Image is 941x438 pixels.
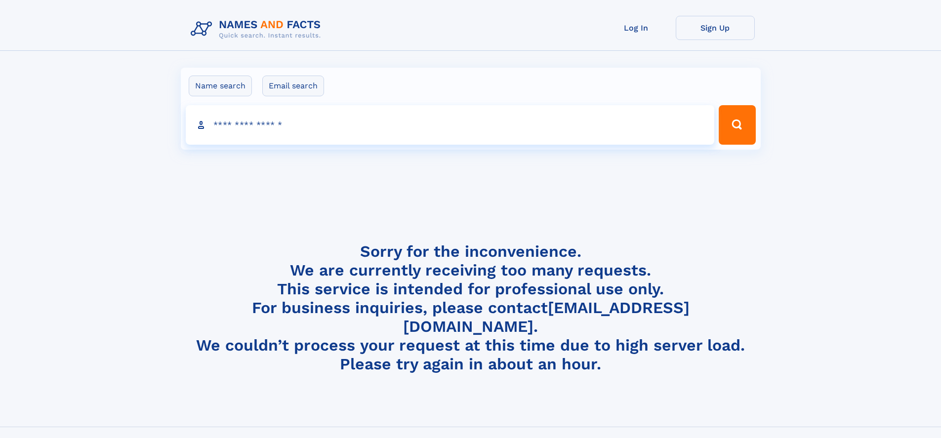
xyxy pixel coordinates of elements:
[676,16,755,40] a: Sign Up
[187,242,755,374] h4: Sorry for the inconvenience. We are currently receiving too many requests. This service is intend...
[187,16,329,42] img: Logo Names and Facts
[186,105,715,145] input: search input
[719,105,755,145] button: Search Button
[262,76,324,96] label: Email search
[403,298,690,336] a: [EMAIL_ADDRESS][DOMAIN_NAME]
[597,16,676,40] a: Log In
[189,76,252,96] label: Name search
